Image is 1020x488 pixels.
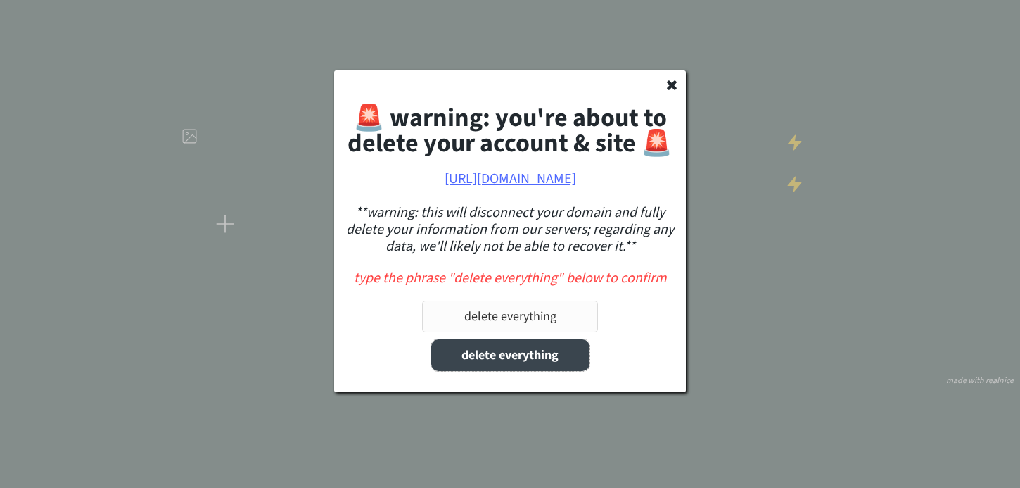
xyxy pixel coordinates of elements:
[341,106,679,156] h1: 🚨 warning: you're about to delete your account & site 🚨
[445,169,576,189] a: [URL][DOMAIN_NAME]
[341,271,679,285] div: type the phrase "delete everything" below to confirm
[422,301,598,332] input: delete everything
[431,339,589,371] button: delete everything
[346,203,677,256] em: **warning: this will disconnect your domain and fully delete your information from our servers; r...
